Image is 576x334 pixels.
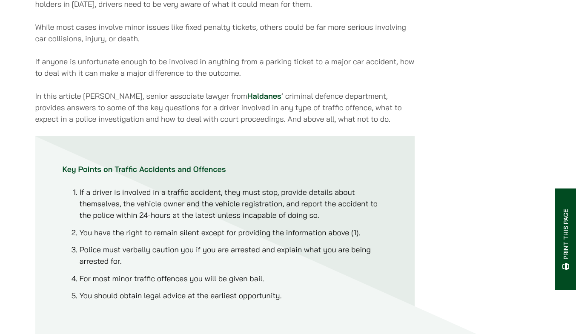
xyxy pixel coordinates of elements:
[80,186,387,221] li: If a driver is involved in a traffic accident, they must stop, provide details about themselves, ...
[80,244,387,267] li: Police must verbally caution you if you are arrested and explain what you are being arrested for.
[247,91,281,101] a: Haldanes
[80,273,387,284] li: For most minor traffic offences you will be given bail.
[35,56,415,79] p: If anyone is unfortunate enough to be involved in anything from a parking ticket to a major car a...
[35,21,415,44] p: While most cases involve minor issues like fixed penalty tickets, others could be far more seriou...
[80,227,387,238] li: You have the right to remain silent except for providing the information above (1).
[80,290,387,301] li: You should obtain legal advice at the earliest opportunity.
[63,164,226,174] strong: Key Points on Traffic Accidents and Offences
[35,90,415,125] p: In this article [PERSON_NAME], senior associate lawyer from ’ criminal defence department, provid...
